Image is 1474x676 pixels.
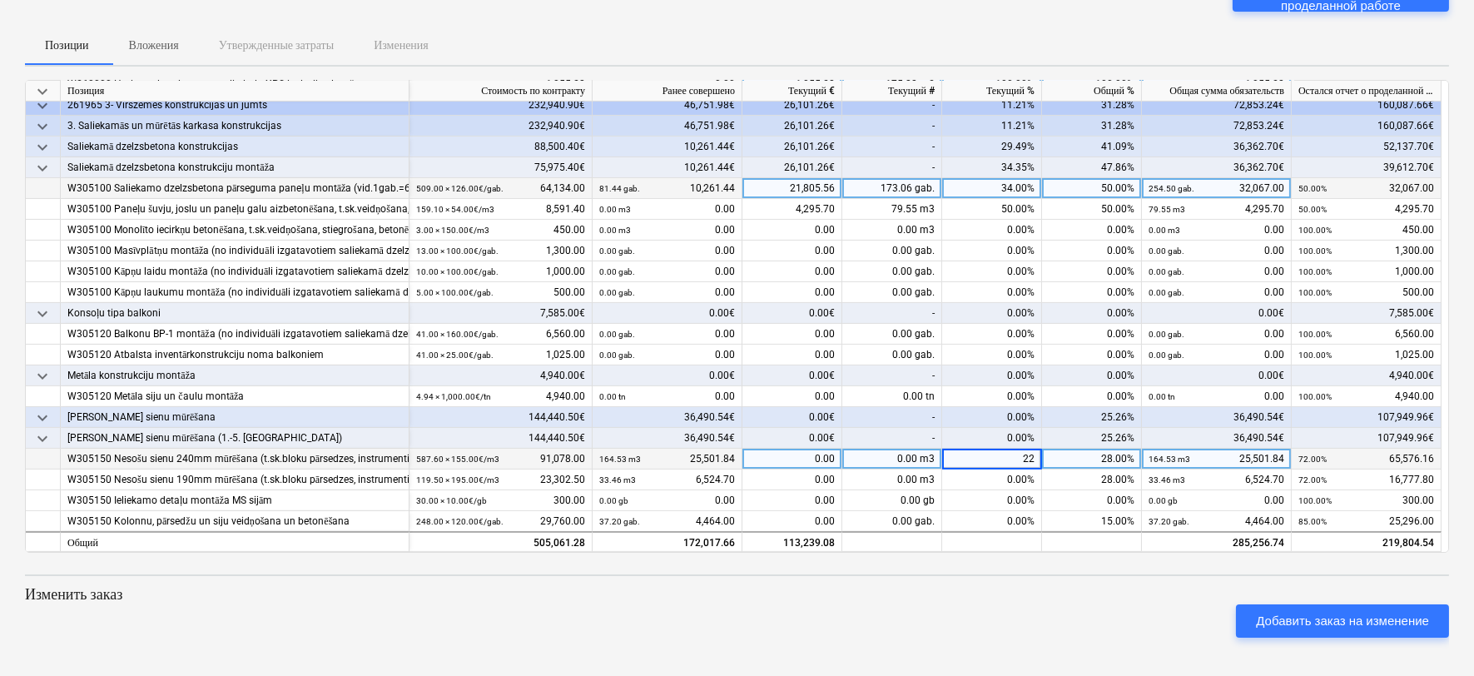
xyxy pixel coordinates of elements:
div: 6,524.70 [1149,470,1284,490]
div: 11.21% [942,95,1042,116]
div: 0.00% [1042,261,1142,282]
div: W305100 Monolīto iecirkņu betonēšana, t.sk.veidņošana, stiegrošana, betonēšana un betona kopšana [67,220,402,241]
small: 0.00 gb [599,496,628,505]
small: 33.46 m3 [599,475,636,485]
small: 0.00 tn [1149,392,1175,401]
small: 587.60 × 155.00€ / m3 [416,455,499,464]
div: 4,940.00€ [1292,365,1442,386]
small: 37.20 gab. [599,517,640,526]
div: W305150 Ieliekamo detaļu montāža MS sijām [67,490,402,511]
div: 3. Saliekamās un mūrētās karkasa konstrukcijas [67,116,402,137]
div: 88,500.40€ [409,137,593,157]
small: 0.00 gab. [599,330,635,339]
div: 0.00% [942,365,1042,386]
div: 0.00% [942,220,1042,241]
div: 285,256.74 [1142,531,1292,552]
small: 3.00 × 150.00€ / m3 [416,226,489,235]
div: 25,501.84 [1149,449,1284,470]
div: 160,087.66€ [1292,116,1442,137]
div: 10,261.44 [599,178,735,199]
p: Позиции [45,37,89,54]
div: 79.55 m3 [842,199,942,220]
small: 79.55 m3 [1149,205,1185,214]
div: Ранее совершено [593,81,742,102]
div: 0.00 [1149,345,1284,365]
div: 0.00 [599,261,735,282]
div: 4,295.70 [1149,199,1284,220]
div: 1,025.00 [416,345,585,365]
div: Позиция [61,81,409,102]
small: 509.00 × 126.00€ / gab. [416,184,504,193]
div: 0.00 [742,241,842,261]
small: 0.00 gab. [1149,350,1184,360]
div: 6,560.00 [416,324,585,345]
small: 50.00% [1298,184,1327,193]
div: 0.00 [1149,220,1284,241]
div: 39,612.70€ [1292,157,1442,178]
div: 29.49% [942,137,1042,157]
div: 36,490.54€ [593,428,742,449]
div: 0.00€ [742,303,842,324]
div: 26,101.26€ [742,137,842,157]
div: Остался отчет о проделанной работе [1292,81,1442,102]
p: Вложения [129,37,179,54]
small: 164.53 m3 [1149,455,1190,464]
div: 25,296.00 [1298,511,1434,532]
div: 4,940.00 [416,386,585,407]
div: 36,362.70€ [1142,157,1292,178]
div: 47.86% [1042,157,1142,178]
div: W305100 Saliekamo dzelzsbetona pārseguma paneļu montāža (vid.1gab.=6m2) [67,178,402,199]
div: - [842,116,942,137]
small: 100.00% [1298,226,1332,235]
div: 0.00€ [742,428,842,449]
div: 65,576.16 [1298,449,1434,470]
div: 23,302.50 [416,470,585,490]
div: 0.00% [942,282,1042,303]
small: 5.00 × 100.00€ / gab. [416,288,494,297]
div: 0.00 tn [842,386,942,407]
div: Общий % [1042,81,1142,102]
small: 37.20 gab. [1149,517,1189,526]
div: 0.00% [1042,282,1142,303]
div: 32,067.00 [1298,178,1434,199]
div: 0.00% [1042,365,1142,386]
div: 0.00 m3 [842,220,942,241]
small: 159.10 × 54.00€ / m3 [416,205,494,214]
small: 0.00 gab. [599,350,635,360]
div: 0.00€ [742,407,842,428]
div: 261965 3- Virszemes konstrukcijas un jumts [67,95,402,116]
div: 0.00 [599,199,735,220]
div: 46,751.98€ [593,95,742,116]
div: Текущий # [842,81,942,102]
div: - [842,137,942,157]
div: 0.00 [599,324,735,345]
div: 52,137.70€ [1292,137,1442,157]
div: 0.00 [599,220,735,241]
div: 26,101.26€ [742,157,842,178]
div: 0.00% [1042,324,1142,345]
div: Saliekamā dzelzsbetona konstrukcijas [67,137,402,157]
small: 81.44 gab. [599,184,640,193]
div: 0.00€ [1142,365,1292,386]
span: keyboard_arrow_down [32,137,52,157]
small: 0.00 gab. [599,267,635,276]
div: 0.00% [1042,241,1142,261]
div: Metāla konstrukciju montāža [67,365,402,386]
div: W305100 Masīvplātņu montāža (no individuāli izgatavotiem saliekamā dzelzsbetona elementiem) [67,241,402,261]
small: 72.00% [1298,455,1327,464]
div: 0.00€ [742,365,842,386]
div: 25,501.84 [599,449,735,470]
small: 248.00 × 120.00€ / gab. [416,517,504,526]
small: 0.00 gab. [1149,267,1184,276]
div: 0.00 [1149,261,1284,282]
small: 0.00 gab. [599,288,635,297]
div: 36,362.70€ [1142,137,1292,157]
div: 26,101.26€ [742,116,842,137]
div: W305100 Paneļu šuvju, joslu un paneļu galu aizbetonēšana, t.sk.veidņošana, stiegrošana, betonēšan... [67,199,402,220]
div: 1,300.00 [1298,241,1434,261]
small: 30.00 × 10.00€ / gb [416,496,487,505]
small: 13.00 × 100.00€ / gab. [416,246,499,256]
div: 29,760.00 [416,511,585,532]
div: 113,239.08 [742,531,842,552]
div: 0.00 [599,282,735,303]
